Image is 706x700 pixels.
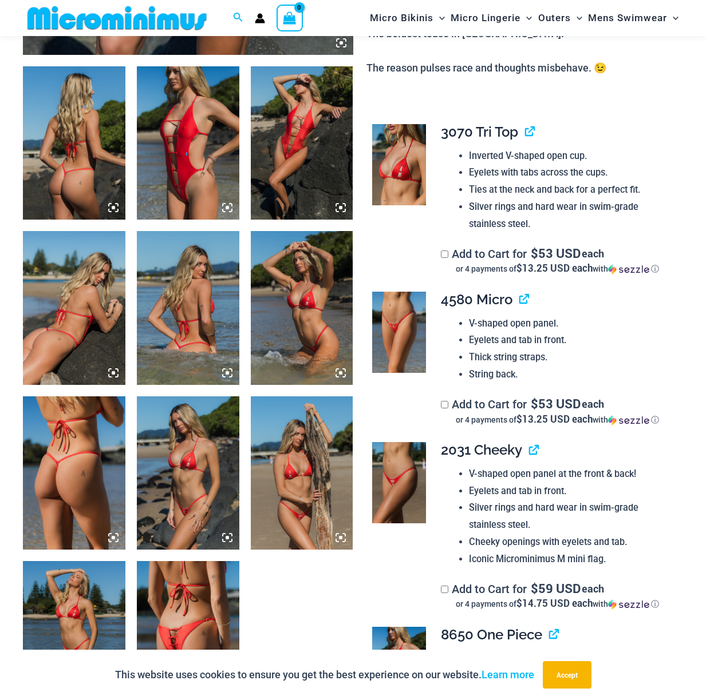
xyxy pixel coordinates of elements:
[531,245,538,261] span: $
[516,412,593,425] span: $13.25 USD each
[372,442,427,523] img: Link Tangello 2031 Cheeky
[441,582,674,610] label: Add to Cart for
[543,661,591,689] button: Accept
[277,5,303,31] a: View Shopping Cart, empty
[608,264,649,275] img: Sezzle
[441,598,674,610] div: or 4 payments of with
[531,395,538,412] span: $
[469,315,674,332] li: V-shaped open panel.
[469,198,674,232] li: Silver rings and hard wear in swim-grade stainless steel.
[441,247,674,275] label: Add to Cart for
[441,414,674,425] div: or 4 payments of$13.25 USD eachwithSezzle Click to learn more about Sezzle
[251,396,353,550] img: Link Tangello 3070 Tri Top 2031 Cheeky
[372,292,427,373] img: Link Tangello 4580 Micro
[441,263,674,275] div: or 4 payments of$13.25 USD eachwithSezzle Click to learn more about Sezzle
[469,164,674,181] li: Eyelets with tabs across the cups.
[448,3,535,33] a: Micro LingerieMenu ToggleMenu Toggle
[667,3,679,33] span: Menu Toggle
[441,291,512,308] span: 4580 Micro
[582,248,604,259] span: each
[233,11,243,25] a: Search icon link
[23,5,211,31] img: MM SHOP LOGO FLAT
[538,3,571,33] span: Outers
[255,13,265,23] a: Account icon link
[516,596,593,610] span: $14.75 USD each
[441,397,674,425] label: Add to Cart for
[365,2,683,34] nav: Site Navigation
[469,332,674,349] li: Eyelets and tab in front.
[441,401,448,408] input: Add to Cart for$53 USD eachor 4 payments of$13.25 USD eachwithSezzle Click to learn more about Se...
[137,66,239,220] img: Link Tangello 8650 One Piece Monokini
[469,181,674,198] li: Ties at the neck and back for a perfect fit.
[469,148,674,165] li: Inverted V-shaped open cup.
[23,66,125,220] img: Link Tangello 8650 One Piece Monokini
[469,366,674,383] li: String back.
[23,396,125,550] img: Link Tangello 4580 Micro
[441,124,518,140] span: 3070 Tri Top
[585,3,681,33] a: Mens SwimwearMenu ToggleMenu Toggle
[571,3,582,33] span: Menu Toggle
[441,586,448,593] input: Add to Cart for$59 USD eachor 4 payments of$14.75 USD eachwithSezzle Click to learn more about Se...
[372,124,427,205] img: Link Tangello 3070 Tri Top
[535,3,585,33] a: OutersMenu ToggleMenu Toggle
[582,398,604,409] span: each
[137,231,239,384] img: Link Tangello 3070 Tri Top 4580 Micro
[516,261,593,275] span: $13.25 USD each
[23,231,125,384] img: Link Tangello 8650 One Piece Monokini
[251,231,353,384] img: Link Tangello 3070 Tri Top 4580 Micro
[531,398,581,409] span: 53 USD
[469,483,674,500] li: Eyelets and tab in front.
[469,551,674,568] li: Iconic Microminimus M mini flag.
[469,349,674,366] li: Thick string straps.
[441,250,448,258] input: Add to Cart for$53 USD eachor 4 payments of$13.25 USD eachwithSezzle Click to learn more about Se...
[251,66,353,220] img: Link Tangello 8650 One Piece Monokini
[367,3,448,33] a: Micro BikinisMenu ToggleMenu Toggle
[531,583,581,594] span: 59 USD
[441,442,522,458] span: 2031 Cheeky
[451,3,520,33] span: Micro Lingerie
[469,466,674,483] li: V-shaped open panel at the front & back!
[520,3,532,33] span: Menu Toggle
[608,415,649,425] img: Sezzle
[531,580,538,596] span: $
[370,3,433,33] span: Micro Bikinis
[441,414,674,425] div: or 4 payments of with
[469,534,674,551] li: Cheeky openings with eyelets and tab.
[441,626,542,643] span: 8650 One Piece
[482,669,534,681] a: Learn more
[582,583,604,594] span: each
[441,263,674,275] div: or 4 payments of with
[608,599,649,610] img: Sezzle
[441,598,674,610] div: or 4 payments of$14.75 USD eachwithSezzle Click to learn more about Sezzle
[588,3,667,33] span: Mens Swimwear
[433,3,445,33] span: Menu Toggle
[137,396,239,550] img: Link Tangello 3070 Tri Top 4580 Micro
[469,499,674,533] li: Silver rings and hard wear in swim-grade stainless steel.
[531,248,581,259] span: 53 USD
[115,666,534,683] p: This website uses cookies to ensure you get the best experience on our website.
